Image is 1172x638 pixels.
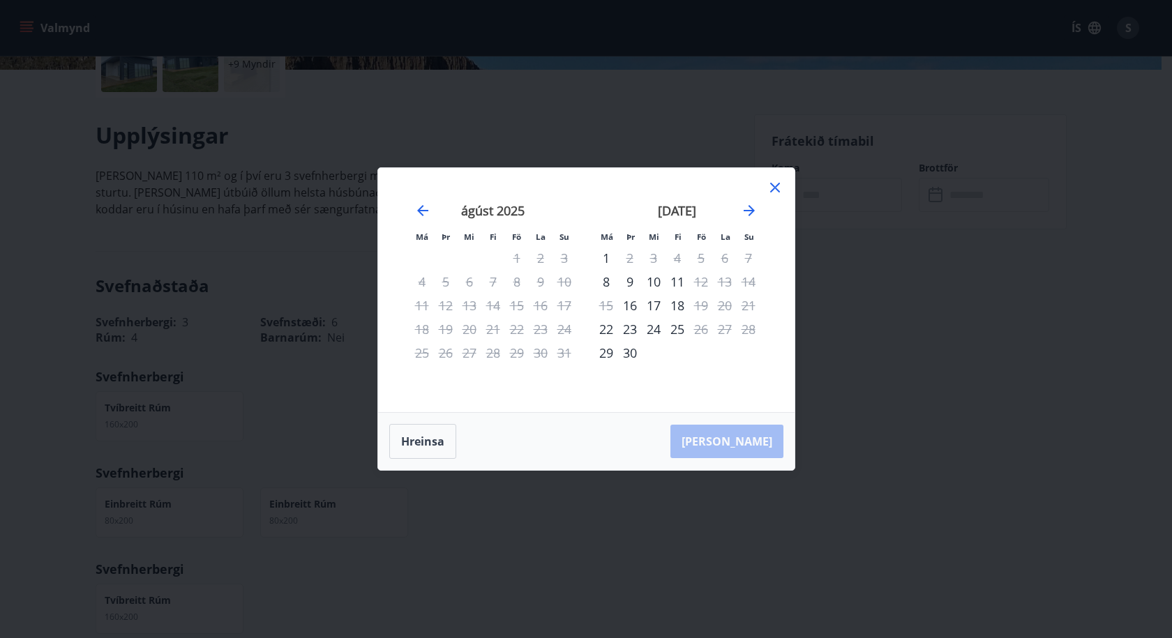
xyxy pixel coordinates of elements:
td: Choose miðvikudagur, 24. september 2025 as your check-in date. It’s available. [642,317,666,341]
small: Su [559,231,569,242]
td: Not available. fimmtudagur, 14. ágúst 2025 [481,294,505,317]
td: Not available. þriðjudagur, 12. ágúst 2025 [434,294,458,317]
small: La [536,231,546,242]
div: Aðeins útritun í boði [618,246,642,270]
div: 11 [666,270,689,294]
td: Not available. laugardagur, 2. ágúst 2025 [529,246,553,270]
div: Move backward to switch to the previous month. [414,202,431,219]
div: Aðeins útritun í boði [689,270,713,294]
div: 23 [618,317,642,341]
td: Choose mánudagur, 8. september 2025 as your check-in date. It’s available. [594,270,618,294]
small: Fi [675,231,682,242]
td: Not available. sunnudagur, 14. september 2025 [737,270,760,294]
td: Choose þriðjudagur, 9. september 2025 as your check-in date. It’s available. [618,270,642,294]
div: Move forward to switch to the next month. [741,202,758,219]
td: Not available. sunnudagur, 10. ágúst 2025 [553,270,576,294]
td: Not available. sunnudagur, 28. september 2025 [737,317,760,341]
small: Fi [490,231,497,242]
td: Choose fimmtudagur, 18. september 2025 as your check-in date. It’s available. [666,294,689,317]
td: Not available. þriðjudagur, 19. ágúst 2025 [434,317,458,341]
td: Not available. föstudagur, 15. ágúst 2025 [505,294,529,317]
div: Aðeins innritun í boði [618,294,642,317]
td: Choose fimmtudagur, 11. september 2025 as your check-in date. It’s available. [666,270,689,294]
td: Not available. laugardagur, 20. september 2025 [713,294,737,317]
td: Not available. laugardagur, 23. ágúst 2025 [529,317,553,341]
td: Choose þriðjudagur, 30. september 2025 as your check-in date. It’s available. [618,341,642,365]
div: Aðeins innritun í boði [594,317,618,341]
td: Not available. föstudagur, 22. ágúst 2025 [505,317,529,341]
small: La [721,231,730,242]
td: Not available. föstudagur, 5. september 2025 [689,246,713,270]
button: Hreinsa [389,424,456,459]
small: Mi [464,231,474,242]
div: Aðeins útritun í boði [689,294,713,317]
td: Not available. mánudagur, 4. ágúst 2025 [410,270,434,294]
td: Choose mánudagur, 1. september 2025 as your check-in date. It’s available. [594,246,618,270]
td: Not available. föstudagur, 1. ágúst 2025 [505,246,529,270]
td: Choose miðvikudagur, 17. september 2025 as your check-in date. It’s available. [642,294,666,317]
td: Not available. fimmtudagur, 21. ágúst 2025 [481,317,505,341]
small: Þr [626,231,635,242]
td: Not available. mánudagur, 18. ágúst 2025 [410,317,434,341]
div: Aðeins innritun í boði [594,246,618,270]
td: Not available. miðvikudagur, 3. september 2025 [642,246,666,270]
small: Má [601,231,613,242]
div: 9 [618,270,642,294]
small: Þr [442,231,450,242]
td: Not available. laugardagur, 6. september 2025 [713,246,737,270]
td: Choose þriðjudagur, 23. september 2025 as your check-in date. It’s available. [618,317,642,341]
strong: [DATE] [658,202,696,219]
td: Not available. sunnudagur, 21. september 2025 [737,294,760,317]
td: Not available. föstudagur, 19. september 2025 [689,294,713,317]
td: Choose fimmtudagur, 25. september 2025 as your check-in date. It’s available. [666,317,689,341]
td: Not available. fimmtudagur, 4. september 2025 [666,246,689,270]
div: 10 [642,270,666,294]
td: Not available. föstudagur, 8. ágúst 2025 [505,270,529,294]
small: Mi [649,231,659,242]
td: Not available. mánudagur, 15. september 2025 [594,294,618,317]
td: Choose mánudagur, 29. september 2025 as your check-in date. It’s available. [594,341,618,365]
div: Calendar [395,185,778,395]
td: Not available. fimmtudagur, 7. ágúst 2025 [481,270,505,294]
td: Not available. sunnudagur, 3. ágúst 2025 [553,246,576,270]
div: 24 [642,317,666,341]
td: Not available. þriðjudagur, 26. ágúst 2025 [434,341,458,365]
td: Not available. miðvikudagur, 13. ágúst 2025 [458,294,481,317]
td: Not available. mánudagur, 11. ágúst 2025 [410,294,434,317]
td: Not available. sunnudagur, 7. september 2025 [737,246,760,270]
td: Not available. sunnudagur, 24. ágúst 2025 [553,317,576,341]
div: Aðeins innritun í boði [594,341,618,365]
small: Fö [697,231,706,242]
td: Choose þriðjudagur, 16. september 2025 as your check-in date. It’s available. [618,294,642,317]
strong: ágúst 2025 [461,202,525,219]
td: Choose mánudagur, 22. september 2025 as your check-in date. It’s available. [594,317,618,341]
td: Not available. þriðjudagur, 5. ágúst 2025 [434,270,458,294]
div: 25 [666,317,689,341]
td: Not available. laugardagur, 30. ágúst 2025 [529,341,553,365]
td: Not available. laugardagur, 9. ágúst 2025 [529,270,553,294]
td: Not available. fimmtudagur, 28. ágúst 2025 [481,341,505,365]
div: 30 [618,341,642,365]
td: Not available. miðvikudagur, 6. ágúst 2025 [458,270,481,294]
div: Aðeins útritun í boði [689,317,713,341]
small: Su [744,231,754,242]
div: 17 [642,294,666,317]
small: Má [416,231,428,242]
td: Not available. þriðjudagur, 2. september 2025 [618,246,642,270]
td: Choose miðvikudagur, 10. september 2025 as your check-in date. It’s available. [642,270,666,294]
td: Not available. miðvikudagur, 27. ágúst 2025 [458,341,481,365]
td: Not available. mánudagur, 25. ágúst 2025 [410,341,434,365]
td: Not available. föstudagur, 29. ágúst 2025 [505,341,529,365]
td: Not available. föstudagur, 26. september 2025 [689,317,713,341]
td: Not available. laugardagur, 13. september 2025 [713,270,737,294]
td: Not available. föstudagur, 12. september 2025 [689,270,713,294]
td: Not available. laugardagur, 27. september 2025 [713,317,737,341]
div: Aðeins innritun í boði [594,270,618,294]
div: 18 [666,294,689,317]
td: Not available. miðvikudagur, 20. ágúst 2025 [458,317,481,341]
td: Not available. sunnudagur, 17. ágúst 2025 [553,294,576,317]
td: Not available. laugardagur, 16. ágúst 2025 [529,294,553,317]
small: Fö [512,231,521,242]
td: Not available. sunnudagur, 31. ágúst 2025 [553,341,576,365]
